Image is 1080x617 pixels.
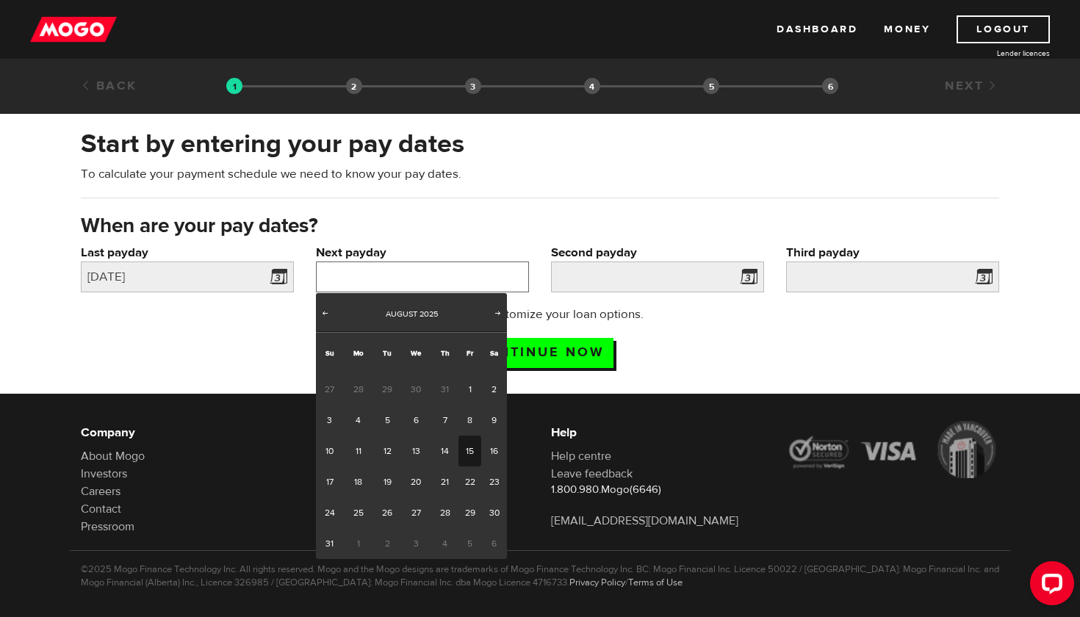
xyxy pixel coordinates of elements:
p: ©2025 Mogo Finance Technology Inc. All rights reserved. Mogo and the Mogo designs are trademarks ... [81,563,999,589]
a: 19 [373,466,400,497]
span: 2 [373,528,400,559]
a: Next [945,78,999,94]
a: 8 [458,405,481,436]
a: 23 [481,466,507,497]
a: 27 [401,497,431,528]
a: 9 [481,405,507,436]
a: Next [491,307,505,322]
p: To calculate your payment schedule we need to know your pay dates. [81,165,999,183]
img: legal-icons-92a2ffecb4d32d839781d1b4e4802d7b.png [786,421,999,478]
h3: When are your pay dates? [81,214,999,238]
h2: Start by entering your pay dates [81,129,999,159]
iframe: LiveChat chat widget [1018,555,1080,617]
a: 20 [401,466,431,497]
a: 18 [343,466,373,497]
a: 25 [343,497,373,528]
a: 13 [401,436,431,466]
a: Terms of Use [628,577,683,588]
a: 7 [431,405,458,436]
a: Prev [317,307,332,322]
label: Second payday [551,244,764,261]
a: Careers [81,484,120,499]
a: 4 [343,405,373,436]
a: 6 [401,405,431,436]
a: 14 [431,436,458,466]
a: 12 [373,436,400,466]
a: 3 [316,405,343,436]
span: 31 [431,374,458,405]
a: 10 [316,436,343,466]
a: 31 [316,528,343,559]
span: Next [492,307,504,319]
span: 27 [316,374,343,405]
a: 22 [458,466,481,497]
a: 2 [481,374,507,405]
span: Monday [353,348,364,358]
a: 24 [316,497,343,528]
a: Logout [957,15,1050,43]
p: Next up: Customize your loan options. [395,306,686,323]
a: 16 [481,436,507,466]
h6: Help [551,424,764,441]
a: 5 [373,405,400,436]
h6: Company [81,424,294,441]
a: Pressroom [81,519,134,534]
a: 29 [458,497,481,528]
a: Dashboard [777,15,857,43]
img: transparent-188c492fd9eaac0f573672f40bb141c2.gif [226,78,242,94]
a: Money [884,15,930,43]
a: 30 [481,497,507,528]
a: Lender licences [940,48,1050,59]
span: Thursday [441,348,450,358]
span: 5 [458,528,481,559]
input: Continue now [467,338,613,368]
span: 4 [431,528,458,559]
a: 15 [458,436,481,466]
span: 28 [343,374,373,405]
span: Sunday [325,348,334,358]
a: [EMAIL_ADDRESS][DOMAIN_NAME] [551,513,738,528]
span: Wednesday [411,348,421,358]
a: Contact [81,502,121,516]
a: Leave feedback [551,466,633,481]
a: Privacy Policy [569,577,625,588]
a: 21 [431,466,458,497]
span: Friday [467,348,473,358]
span: 6 [481,528,507,559]
p: 1.800.980.Mogo(6646) [551,483,764,497]
a: Back [81,78,137,94]
label: Last payday [81,244,294,261]
span: 2025 [420,308,438,320]
span: Tuesday [383,348,392,358]
a: 26 [373,497,400,528]
span: Saturday [490,348,498,358]
a: About Mogo [81,449,145,463]
a: 11 [343,436,373,466]
a: 1 [458,374,481,405]
label: Next payday [316,244,529,261]
label: Third payday [786,244,999,261]
a: 28 [431,497,458,528]
a: Investors [81,466,127,481]
span: 3 [401,528,431,559]
span: 1 [343,528,373,559]
span: August [386,308,417,320]
a: Help centre [551,449,611,463]
span: 29 [373,374,400,405]
img: mogo_logo-11ee424be714fa7cbb0f0f49df9e16ec.png [30,15,117,43]
span: Prev [319,307,331,319]
a: 17 [316,466,343,497]
span: 30 [401,374,431,405]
